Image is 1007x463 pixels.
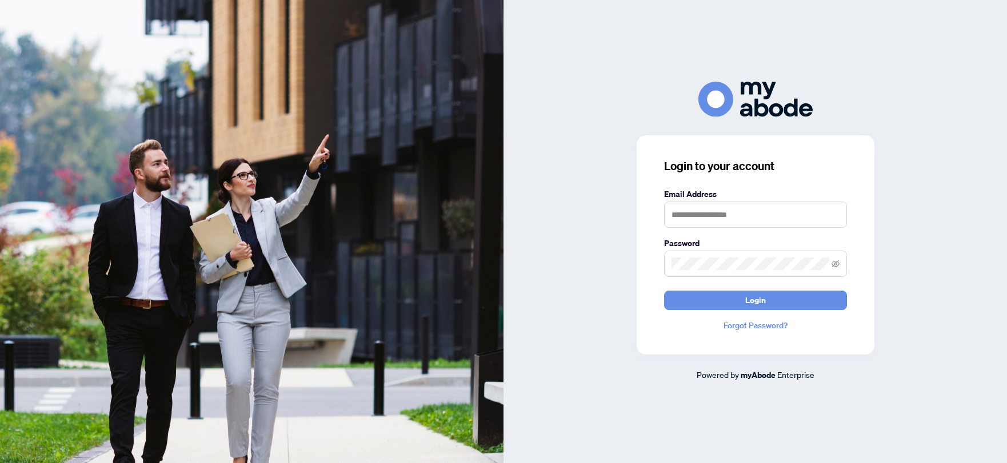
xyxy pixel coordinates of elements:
[664,158,847,174] h3: Login to your account
[698,82,813,116] img: ma-logo
[664,291,847,310] button: Login
[745,291,766,309] span: Login
[664,319,847,332] a: Forgot Password?
[664,188,847,200] label: Email Address
[697,369,739,380] span: Powered by
[741,369,776,381] a: myAbode
[777,369,814,380] span: Enterprise
[832,260,840,268] span: eye-invisible
[664,237,847,249] label: Password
